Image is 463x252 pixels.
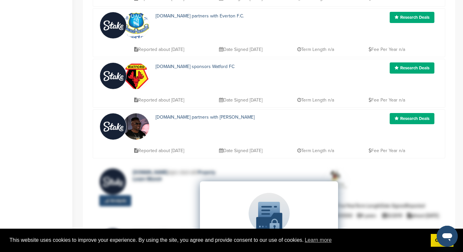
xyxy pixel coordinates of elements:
img: Open uri20141112 64162 mt7sh?1415811729 [123,12,149,40]
p: Fee Per Year n/a [369,147,405,155]
p: Date Signed [DATE] [219,147,262,155]
img: Pngpe3es 400x400 [100,63,126,89]
img: Pngpe3es 400x400 [100,113,126,140]
a: [DOMAIN_NAME] partners with Everton F.C. [156,13,244,19]
p: Term Length n/a [297,96,334,104]
a: Research Deals [390,113,434,124]
a: learn more about cookies [304,235,333,245]
p: Reported about [DATE] [134,147,184,155]
p: Date Signed [DATE] [219,45,262,54]
a: Research Deals [390,12,434,23]
p: Fee Per Year n/a [369,45,405,54]
p: Fee Per Year n/a [369,96,405,104]
a: [DOMAIN_NAME] partners with [PERSON_NAME] [156,114,255,120]
img: Open uri20141112 64162 1kq8432?1415806920 [123,63,149,92]
p: Term Length n/a [297,147,334,155]
p: Reported about [DATE] [134,96,184,104]
a: dismiss cookie message [431,234,453,247]
img: 220px francis ngannou photo [123,113,149,146]
iframe: Button to launch messaging window [437,226,458,247]
a: Research Deals [390,62,434,74]
span: This website uses cookies to improve your experience. By using the site, you agree and provide co... [10,235,426,245]
p: Date Signed [DATE] [219,96,262,104]
img: Pngpe3es 400x400 [100,12,126,38]
a: [DOMAIN_NAME] sponsors Watford FC [156,64,234,69]
p: Reported about [DATE] [134,45,184,54]
p: Term Length n/a [297,45,334,54]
